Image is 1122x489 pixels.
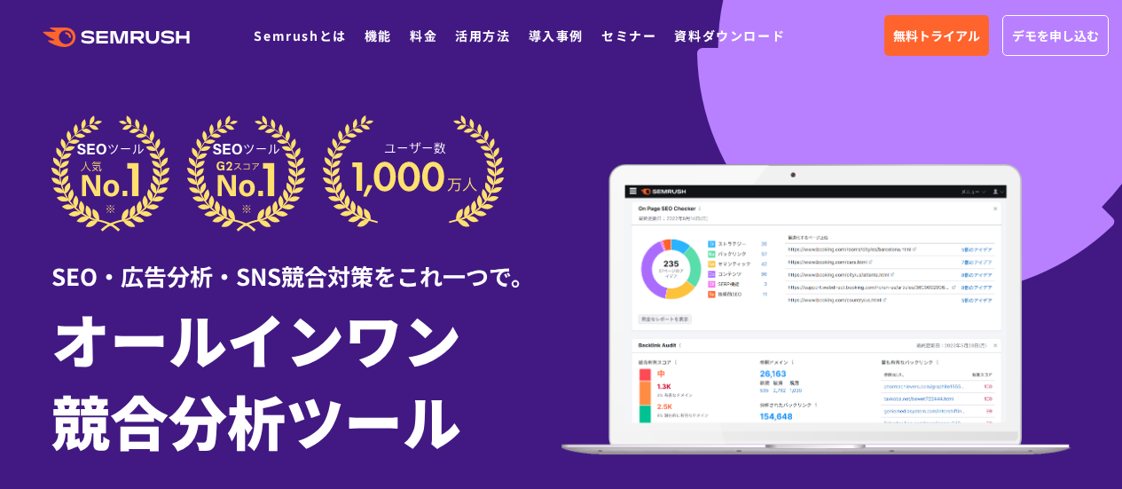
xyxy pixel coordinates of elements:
span: デモを申し込む [1012,26,1099,45]
a: 無料トライアル [884,15,989,56]
a: 資料ダウンロード [674,27,785,44]
a: 料金 [410,27,437,44]
span: 無料トライアル [893,26,980,45]
a: 機能 [365,27,392,44]
a: 導入事例 [529,27,584,44]
a: Semrushとは [254,27,346,44]
a: デモを申し込む [1002,15,1109,56]
div: SEO・広告分析・SNS競合対策をこれ一つで。 [51,232,561,293]
h1: オールインワン 競合分析ツール [51,297,561,461]
a: 活用方法 [455,27,510,44]
a: セミナー [601,27,656,44]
